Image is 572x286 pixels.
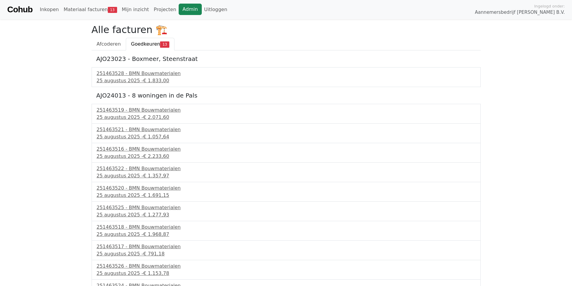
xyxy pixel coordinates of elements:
[97,224,476,238] a: 251463518 - BMN Bouwmaterialen25 augustus 2025 -€ 1.968,87
[143,78,169,83] span: € 1.833,00
[97,165,476,179] a: 251463522 - BMN Bouwmaterialen25 augustus 2025 -€ 1.357,97
[97,107,476,121] a: 251463519 - BMN Bouwmaterialen25 augustus 2025 -€ 2.071,60
[97,146,476,153] div: 251463516 - BMN Bouwmaterialen
[108,7,117,13] span: 13
[97,211,476,218] div: 25 augustus 2025 -
[92,38,126,50] a: Afcoderen
[143,173,169,179] span: € 1.357,97
[143,153,169,159] span: € 2.233,60
[97,231,476,238] div: 25 augustus 2025 -
[97,41,121,47] span: Afcoderen
[97,146,476,160] a: 251463516 - BMN Bouwmaterialen25 augustus 2025 -€ 2.233,60
[97,70,476,84] a: 251463528 - BMN Bouwmaterialen25 augustus 2025 -€ 1.833,00
[143,251,165,257] span: € 791,18
[97,153,476,160] div: 25 augustus 2025 -
[131,41,160,47] span: Goedkeuren
[97,204,476,211] div: 251463525 - BMN Bouwmaterialen
[96,92,476,99] h5: AJO24013 - 8 woningen in de Pals
[97,192,476,199] div: 25 augustus 2025 -
[7,2,32,17] a: Cohub
[97,70,476,77] div: 251463528 - BMN Bouwmaterialen
[97,185,476,199] a: 251463520 - BMN Bouwmaterialen25 augustus 2025 -€ 1.691,15
[97,224,476,231] div: 251463518 - BMN Bouwmaterialen
[202,4,230,16] a: Uitloggen
[143,270,169,276] span: € 1.153,78
[97,263,476,270] div: 251463526 - BMN Bouwmaterialen
[97,243,476,250] div: 251463517 - BMN Bouwmaterialen
[475,9,565,16] span: Aannemersbedrijf [PERSON_NAME] B.V.
[179,4,202,15] a: Admin
[97,270,476,277] div: 25 augustus 2025 -
[97,133,476,140] div: 25 augustus 2025 -
[97,172,476,179] div: 25 augustus 2025 -
[97,204,476,218] a: 251463525 - BMN Bouwmaterialen25 augustus 2025 -€ 1.277,93
[96,55,476,62] h5: AJO23023 - Boxmeer, Steenstraat
[143,212,169,218] span: € 1.277,93
[97,243,476,257] a: 251463517 - BMN Bouwmaterialen25 augustus 2025 -€ 791,18
[143,231,169,237] span: € 1.968,87
[126,38,174,50] a: Goedkeuren13
[97,114,476,121] div: 25 augustus 2025 -
[143,192,169,198] span: € 1.691,15
[151,4,179,16] a: Projecten
[534,3,565,9] span: Ingelogd onder:
[143,114,169,120] span: € 2.071,60
[97,250,476,257] div: 25 augustus 2025 -
[97,126,476,133] div: 251463521 - BMN Bouwmaterialen
[160,41,169,47] span: 13
[61,4,120,16] a: Materiaal facturen13
[97,126,476,140] a: 251463521 - BMN Bouwmaterialen25 augustus 2025 -€ 1.057,64
[97,185,476,192] div: 251463520 - BMN Bouwmaterialen
[37,4,61,16] a: Inkopen
[92,24,481,35] h2: Alle facturen 🏗️
[120,4,152,16] a: Mijn inzicht
[97,165,476,172] div: 251463522 - BMN Bouwmaterialen
[143,134,169,140] span: € 1.057,64
[97,77,476,84] div: 25 augustus 2025 -
[97,107,476,114] div: 251463519 - BMN Bouwmaterialen
[97,263,476,277] a: 251463526 - BMN Bouwmaterialen25 augustus 2025 -€ 1.153,78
